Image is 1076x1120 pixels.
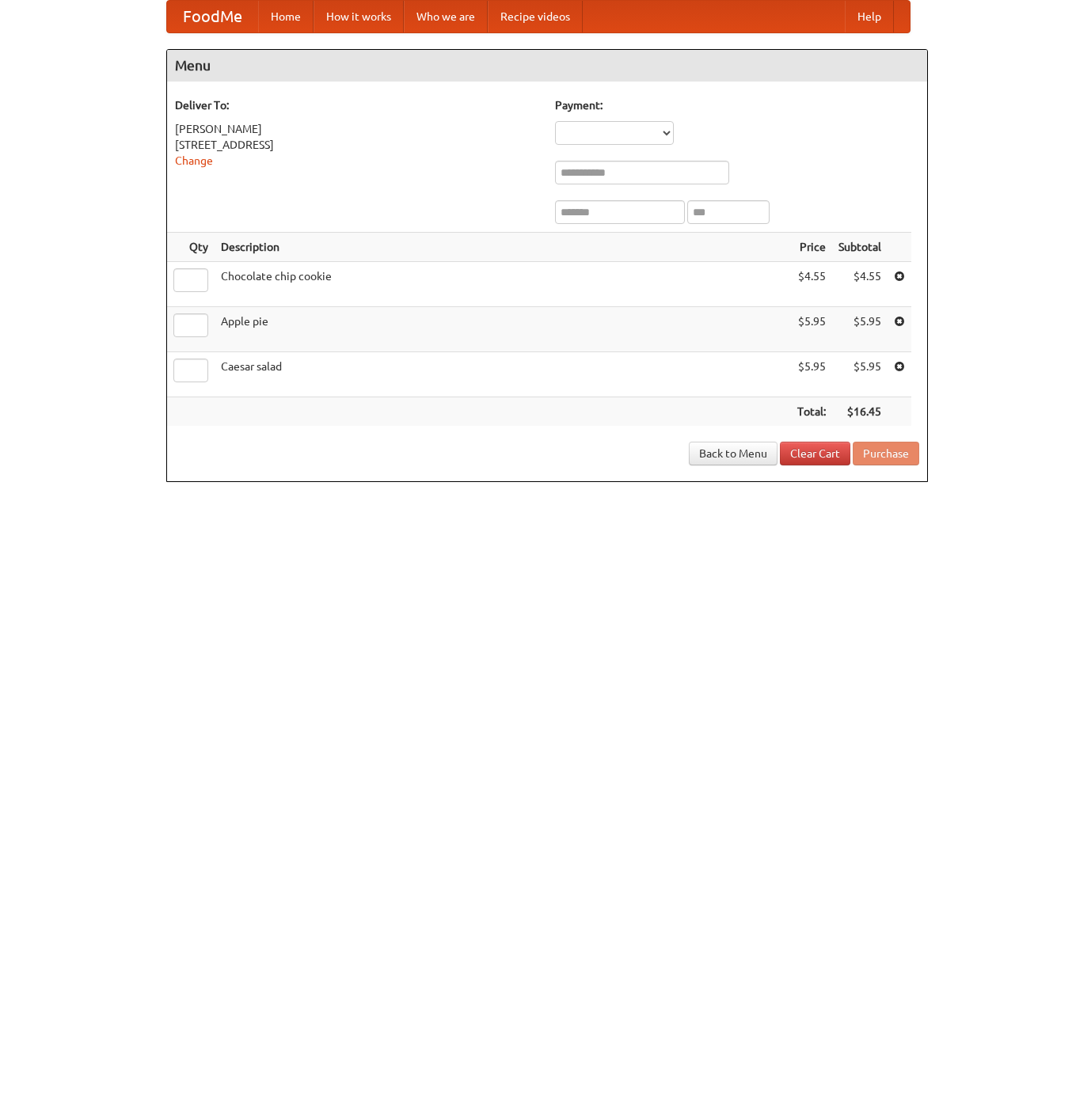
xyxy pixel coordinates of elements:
[832,397,888,427] th: $16.45
[832,262,888,307] td: $4.55
[555,97,919,113] h5: Payment:
[488,1,583,32] a: Recipe videos
[404,1,488,32] a: Who we are
[215,262,791,307] td: Chocolate chip cookie
[780,442,850,465] a: Clear Cart
[791,352,832,397] td: $5.95
[175,121,539,137] div: [PERSON_NAME]
[832,307,888,352] td: $5.95
[791,233,832,262] th: Price
[167,50,927,82] h4: Menu
[258,1,314,32] a: Home
[791,307,832,352] td: $5.95
[167,233,215,262] th: Qty
[167,1,258,32] a: FoodMe
[215,307,791,352] td: Apple pie
[314,1,404,32] a: How it works
[175,97,539,113] h5: Deliver To:
[215,233,791,262] th: Description
[175,154,213,167] a: Change
[791,397,832,427] th: Total:
[175,137,539,153] div: [STREET_ADDRESS]
[832,233,888,262] th: Subtotal
[845,1,894,32] a: Help
[689,442,778,465] a: Back to Menu
[853,442,919,465] button: Purchase
[791,262,832,307] td: $4.55
[215,352,791,397] td: Caesar salad
[832,352,888,397] td: $5.95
